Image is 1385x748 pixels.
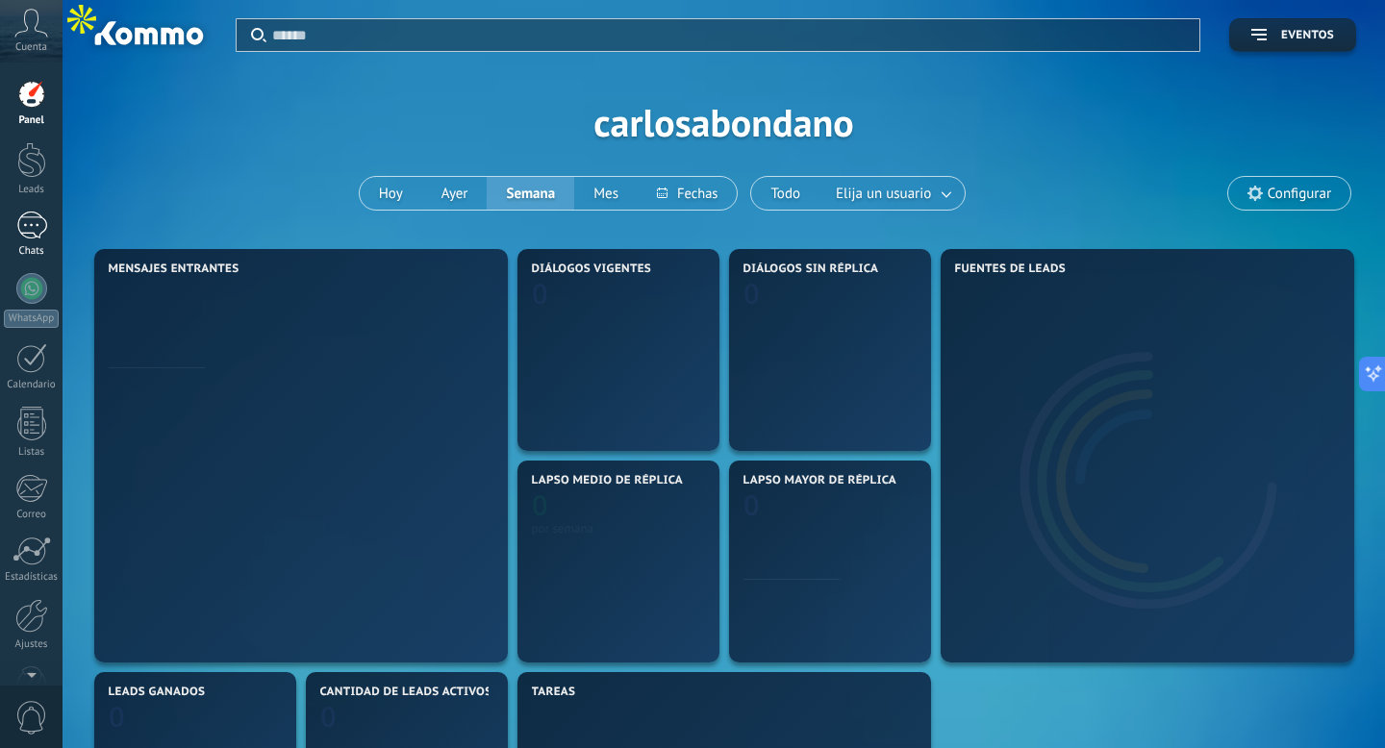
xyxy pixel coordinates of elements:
[109,262,239,276] span: Mensajes entrantes
[109,686,206,699] span: Leads ganados
[4,571,60,584] div: Estadísticas
[1229,18,1356,52] button: Eventos
[832,181,935,207] span: Elija un usuario
[819,177,965,210] button: Elija un usuario
[532,521,705,536] div: por semana
[532,262,652,276] span: Diálogos vigentes
[4,245,60,258] div: Chats
[638,177,737,210] button: Fechas
[4,184,60,196] div: Leads
[422,177,488,210] button: Ayer
[532,486,548,524] text: 0
[487,177,574,210] button: Semana
[751,177,819,210] button: Todo
[955,262,1067,276] span: Fuentes de leads
[574,177,638,210] button: Mes
[320,686,492,699] span: Cantidad de leads activos
[743,262,879,276] span: Diálogos sin réplica
[743,486,760,524] text: 0
[4,509,60,521] div: Correo
[4,379,60,391] div: Calendario
[360,177,422,210] button: Hoy
[1268,186,1331,202] span: Configurar
[4,114,60,127] div: Panel
[1281,29,1334,42] span: Eventos
[4,638,60,651] div: Ajustes
[320,698,337,736] text: 0
[4,446,60,459] div: Listas
[4,310,59,328] div: WhatsApp
[743,474,896,487] span: Lapso mayor de réplica
[532,275,548,312] text: 0
[532,686,576,699] span: Tareas
[109,698,125,736] text: 0
[532,474,684,487] span: Lapso medio de réplica
[743,275,760,312] text: 0
[15,41,47,54] span: Cuenta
